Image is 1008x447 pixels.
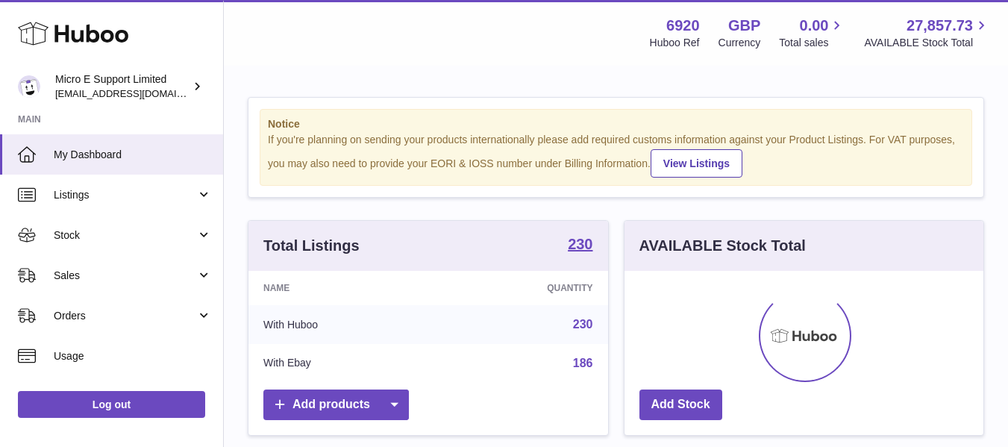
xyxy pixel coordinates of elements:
[54,188,196,202] span: Listings
[18,391,205,418] a: Log out
[573,357,593,369] a: 186
[54,269,196,283] span: Sales
[779,16,845,50] a: 0.00 Total sales
[639,390,722,420] a: Add Stock
[268,117,964,131] strong: Notice
[864,16,990,50] a: 27,857.73 AVAILABLE Stock Total
[18,75,40,98] img: contact@micropcsupport.com
[728,16,760,36] strong: GBP
[263,390,409,420] a: Add products
[568,237,592,254] a: 230
[573,318,593,331] a: 230
[639,236,806,256] h3: AVAILABLE Stock Total
[907,16,973,36] span: 27,857.73
[54,309,196,323] span: Orders
[54,349,212,363] span: Usage
[568,237,592,251] strong: 230
[779,36,845,50] span: Total sales
[54,228,196,243] span: Stock
[719,36,761,50] div: Currency
[438,271,608,305] th: Quantity
[248,344,438,383] td: With Ebay
[268,133,964,178] div: If you're planning on sending your products internationally please add required customs informati...
[666,16,700,36] strong: 6920
[800,16,829,36] span: 0.00
[263,236,360,256] h3: Total Listings
[248,271,438,305] th: Name
[650,36,700,50] div: Huboo Ref
[55,72,190,101] div: Micro E Support Limited
[248,305,438,344] td: With Huboo
[651,149,742,178] a: View Listings
[55,87,219,99] span: [EMAIL_ADDRESS][DOMAIN_NAME]
[864,36,990,50] span: AVAILABLE Stock Total
[54,148,212,162] span: My Dashboard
